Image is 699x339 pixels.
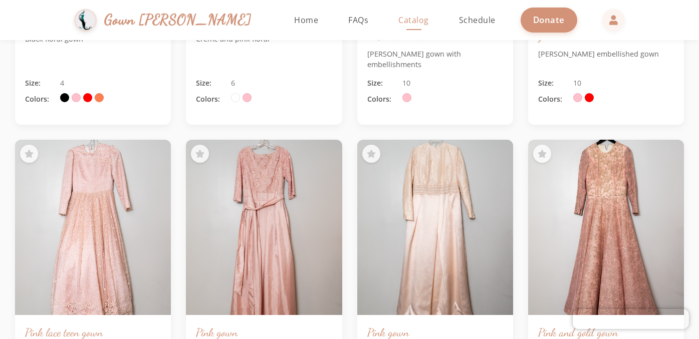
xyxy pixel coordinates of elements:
[538,78,568,89] span: Size:
[533,14,565,26] span: Donate
[104,9,251,31] span: Gown [PERSON_NAME]
[25,94,55,105] span: Colors:
[196,78,226,89] span: Size:
[398,15,429,26] span: Catalog
[521,8,577,32] a: Donate
[196,34,332,70] p: Creme and pink floral
[60,78,64,89] span: 4
[74,9,97,32] img: Gown Gmach Logo
[357,140,513,315] img: Pink gown
[402,78,410,89] span: 10
[367,94,397,105] span: Colors:
[459,15,496,26] span: Schedule
[186,140,342,315] img: Pink gown
[538,94,568,105] span: Colors:
[74,7,261,34] a: Gown [PERSON_NAME]
[528,140,684,315] img: Pink and gold gown
[538,49,674,70] p: [PERSON_NAME] embellished gown
[367,49,503,70] p: [PERSON_NAME] gown with embellishments
[348,15,368,26] span: FAQs
[25,78,55,89] span: Size:
[367,78,397,89] span: Size:
[573,309,689,329] iframe: Chatra live chat
[294,15,318,26] span: Home
[231,78,235,89] span: 6
[573,78,581,89] span: 10
[25,34,161,70] p: Black floral gown
[15,140,171,315] img: Pink lace teen gown
[196,94,226,105] span: Colors:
